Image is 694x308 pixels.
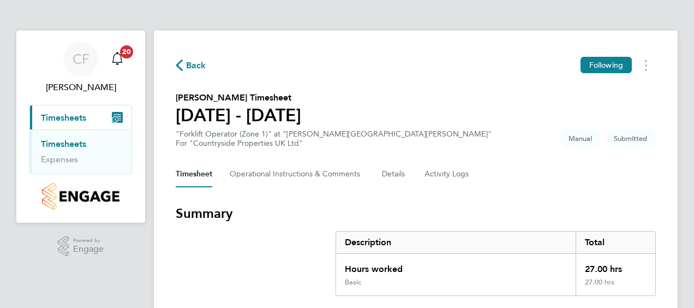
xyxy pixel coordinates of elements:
[345,278,361,287] div: Basic
[106,42,128,76] a: 20
[581,57,632,73] button: Following
[41,112,86,123] span: Timesheets
[636,57,656,74] button: Timesheets Menu
[29,183,132,210] a: Go to home page
[576,254,655,278] div: 27.00 hrs
[73,245,104,254] span: Engage
[42,183,119,210] img: countryside-properties-logo-retina.png
[336,254,576,278] div: Hours worked
[186,59,206,72] span: Back
[576,232,655,253] div: Total
[176,139,492,148] div: For "Countryside Properties UK Ltd"
[120,45,133,58] span: 20
[29,42,132,94] a: CF[PERSON_NAME]
[29,81,132,94] span: Chris Ferris
[16,31,145,223] nav: Main navigation
[424,161,470,187] button: Activity Logs
[41,139,86,149] a: Timesheets
[176,161,212,187] button: Timesheet
[41,154,78,164] a: Expenses
[336,231,656,296] div: Summary
[589,60,623,70] span: Following
[576,278,655,295] div: 27.00 hrs
[176,58,206,72] button: Back
[176,129,492,148] div: "Forklift Operator (Zone 1)" at "[PERSON_NAME][GEOGRAPHIC_DATA][PERSON_NAME]"
[58,236,104,257] a: Powered byEngage
[336,232,576,253] div: Description
[73,236,104,245] span: Powered by
[73,52,89,66] span: CF
[560,129,601,147] span: This timesheet was manually created.
[176,91,301,104] h2: [PERSON_NAME] Timesheet
[605,129,656,147] span: This timesheet is Submitted.
[176,104,301,126] h1: [DATE] - [DATE]
[230,161,364,187] button: Operational Instructions & Comments
[176,205,656,222] h3: Summary
[382,161,407,187] button: Details
[30,105,131,129] button: Timesheets
[30,129,131,174] div: Timesheets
